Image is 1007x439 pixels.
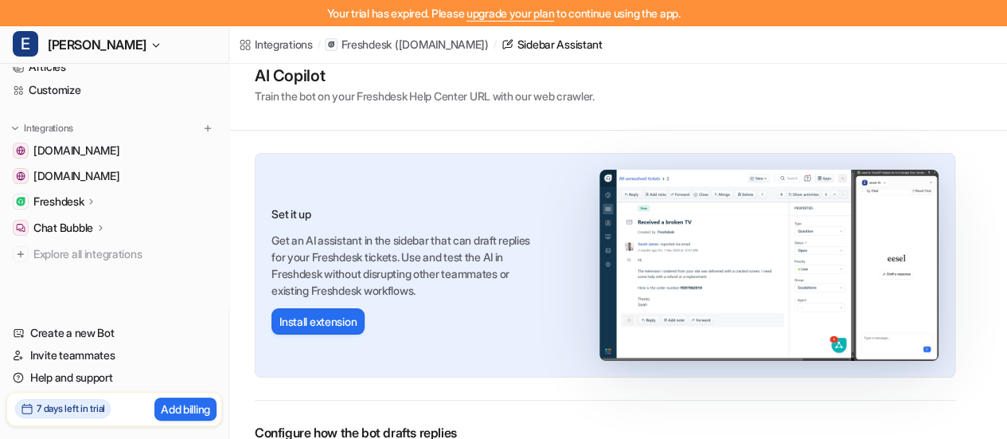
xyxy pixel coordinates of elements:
a: Customize [6,79,222,101]
div: Integrations [255,36,313,53]
span: Explore all integrations [33,241,216,267]
a: Sidebar Assistant [502,36,603,53]
img: docs.document360.com [16,146,25,155]
a: Freshdesk([DOMAIN_NAME]) [325,37,488,53]
a: Help and support [6,366,222,389]
a: Create a new Bot [6,322,222,344]
p: ( [DOMAIN_NAME] ) [395,37,489,53]
img: identity.document360.io [16,171,25,181]
h3: Set it up [271,206,533,222]
a: identity.document360.io[DOMAIN_NAME] [6,165,222,187]
p: Freshdesk [341,37,391,53]
span: [DOMAIN_NAME] [33,143,119,159]
span: / [494,37,497,52]
a: Integrations [239,36,313,53]
img: Chat Bubble [16,223,25,233]
p: Integrations [24,122,73,135]
img: menu_add.svg [202,123,213,134]
p: Add billing [161,401,210,417]
img: Freshdesk [16,197,25,206]
a: docs.document360.com[DOMAIN_NAME] [6,139,222,162]
p: Freshdesk [33,194,84,210]
button: Install extension [271,308,365,335]
h2: 7 days left in trial [37,402,105,416]
a: Invite teammates [6,344,222,366]
img: freshdesk_ai_agent.png [599,170,939,361]
span: [PERSON_NAME] [48,33,146,56]
span: / [318,37,321,52]
p: Chat Bubble [33,220,93,236]
button: Integrations [6,120,78,136]
span: [DOMAIN_NAME] [33,168,119,184]
a: upgrade your plan [466,6,554,20]
img: expand menu [10,123,21,134]
span: E [13,31,38,57]
a: Articles [6,56,222,78]
div: Sidebar Assistant [517,36,603,53]
button: Add billing [154,398,217,421]
a: Explore all integrations [6,243,222,265]
h1: AI Copilot [255,64,595,88]
p: Train the bot on your Freshdesk Help Center URL with our web crawler. [255,88,595,104]
p: Get an AI assistant in the sidebar that can draft replies for your Freshdesk tickets. Use and tes... [271,232,533,299]
img: explore all integrations [13,246,29,262]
